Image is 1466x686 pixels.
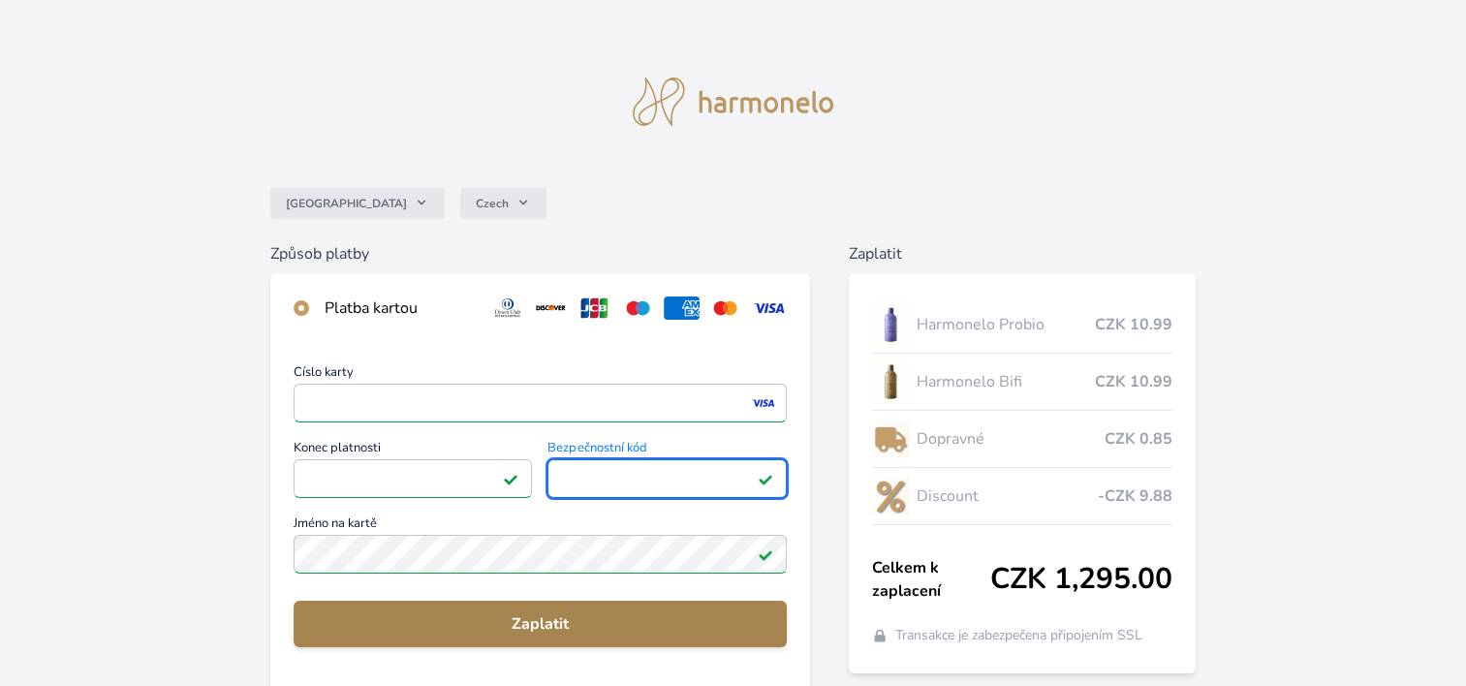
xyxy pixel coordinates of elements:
[503,471,518,486] img: Platné pole
[325,296,475,320] div: Platba kartou
[872,415,909,463] img: delivery-lo.png
[620,296,656,320] img: maestro.svg
[1105,427,1172,451] span: CZK 0.85
[1098,484,1172,508] span: -CZK 9.88
[917,313,1095,336] span: Harmonelo Probio
[1095,370,1172,393] span: CZK 10.99
[917,370,1095,393] span: Harmonelo Bifi
[664,296,700,320] img: amex.svg
[872,472,909,520] img: discount-lo.png
[294,601,787,647] button: Zaplatit
[872,556,990,603] span: Celkem k zaplacení
[490,296,526,320] img: diners.svg
[849,242,1196,265] h6: Zaplatit
[294,517,787,535] span: Jméno na kartě
[633,78,834,126] img: logo.svg
[547,442,787,459] span: Bezpečnostní kód
[872,300,909,349] img: CLEAN_PROBIO_se_stinem_x-lo.jpg
[286,196,407,211] span: [GEOGRAPHIC_DATA]
[460,188,546,219] button: Czech
[707,296,743,320] img: mc.svg
[895,626,1142,645] span: Transakce je zabezpečena připojením SSL
[294,366,787,384] span: Číslo karty
[990,562,1172,597] span: CZK 1,295.00
[294,535,787,574] input: Jméno na kartěPlatné pole
[750,394,776,412] img: visa
[758,546,773,562] img: Platné pole
[309,612,771,636] span: Zaplatit
[577,296,612,320] img: jcb.svg
[302,465,524,492] iframe: Iframe pro datum vypršení platnosti
[533,296,569,320] img: discover.svg
[751,296,787,320] img: visa.svg
[294,442,533,459] span: Konec platnosti
[302,390,778,417] iframe: Iframe pro číslo karty
[758,471,773,486] img: Platné pole
[1095,313,1172,336] span: CZK 10.99
[872,358,909,406] img: CLEAN_BIFI_se_stinem_x-lo.jpg
[917,484,1098,508] span: Discount
[556,465,778,492] iframe: Iframe pro bezpečnostní kód
[476,196,509,211] span: Czech
[270,242,810,265] h6: Způsob platby
[917,427,1105,451] span: Dopravné
[270,188,445,219] button: [GEOGRAPHIC_DATA]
